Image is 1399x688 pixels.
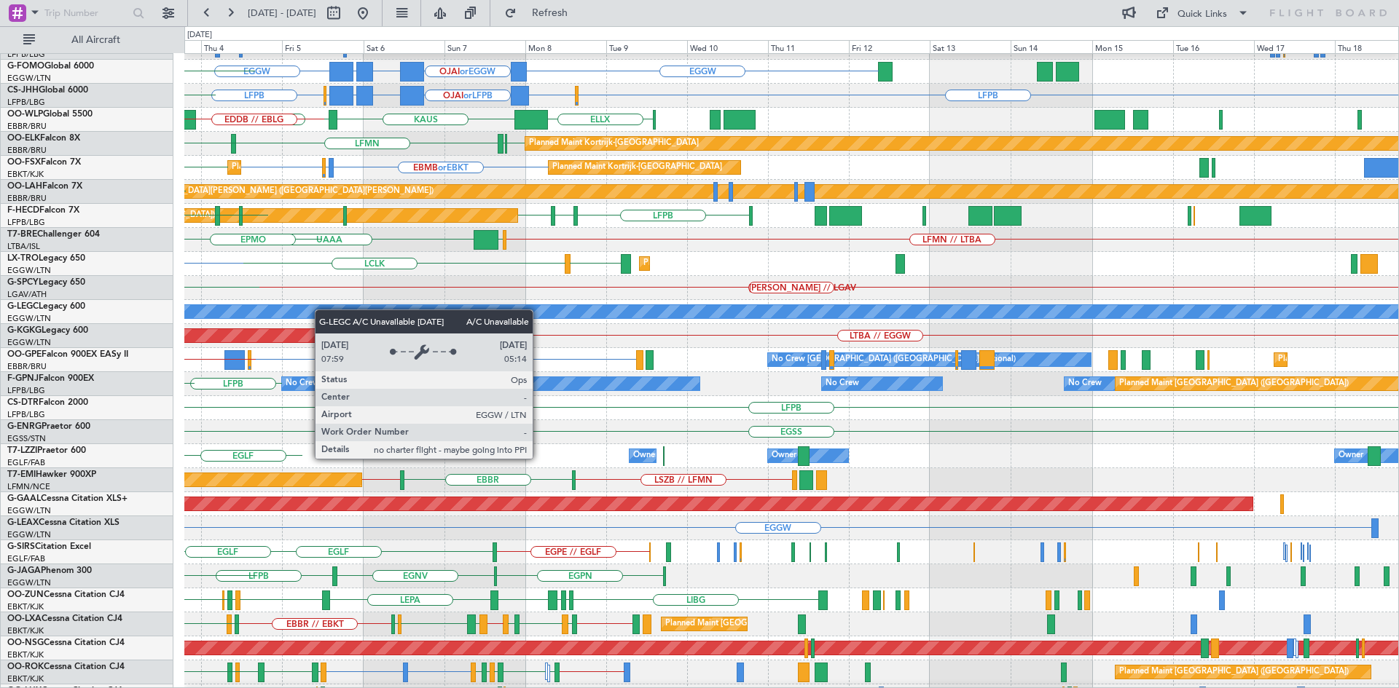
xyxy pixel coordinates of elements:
a: G-SPCYLegacy 650 [7,278,85,287]
span: G-SIRS [7,542,35,551]
a: G-LEGCLegacy 600 [7,302,85,311]
a: EBKT/KJK [7,601,44,612]
div: Tue 9 [606,40,687,53]
div: Quick Links [1177,7,1227,22]
div: Planned Maint Kortrijk-[GEOGRAPHIC_DATA] [232,157,401,178]
a: EGGW/LTN [7,73,51,84]
div: Owner [772,445,796,467]
span: OO-LXA [7,614,42,623]
a: LFPB/LBG [7,409,45,420]
a: G-LEAXCessna Citation XLS [7,518,119,527]
span: OO-ELK [7,134,40,143]
a: F-GPNJFalcon 900EX [7,374,94,383]
div: Tue 16 [1173,40,1254,53]
div: Planned Maint Dusseldorf [643,253,739,274]
span: CS-JHH [7,86,39,95]
span: OO-LAH [7,182,42,191]
a: EGLF/FAB [7,457,45,468]
a: EBKT/KJK [7,673,44,684]
a: LFPB/LBG [7,385,45,396]
a: OO-NSGCessna Citation CJ4 [7,638,125,647]
a: CS-JHHGlobal 6000 [7,86,88,95]
div: Thu 11 [768,40,849,53]
input: Trip Number [44,2,128,24]
div: Planned Maint [GEOGRAPHIC_DATA] ([GEOGRAPHIC_DATA]) [1119,373,1349,395]
a: EGGW/LTN [7,265,51,276]
span: [DATE] - [DATE] [248,7,316,20]
a: OO-LXACessna Citation CJ4 [7,614,122,623]
a: EGGW/LTN [7,337,51,348]
a: EBBR/BRU [7,121,47,132]
span: OO-WLP [7,110,43,119]
div: Owner [1339,445,1363,467]
a: EGSS/STN [7,433,46,444]
a: EBBR/BRU [7,361,47,372]
span: OO-ZUN [7,590,44,599]
a: G-SIRSCitation Excel [7,542,91,551]
a: OO-ROKCessna Citation CJ4 [7,663,125,671]
div: Thu 4 [201,40,282,53]
div: [DATE] [187,29,212,41]
button: Refresh [498,1,585,25]
a: G-ENRGPraetor 600 [7,422,90,431]
span: G-FOMO [7,62,44,71]
a: OO-GPEFalcon 900EX EASy II [7,350,128,359]
a: EGGW/LTN [7,577,51,588]
div: Mon 15 [1092,40,1173,53]
div: Wed 17 [1254,40,1335,53]
a: OO-LAHFalcon 7X [7,182,82,191]
span: F-GPNJ [7,374,39,383]
a: EGLF/FAB [7,553,45,564]
div: Wed 10 [687,40,768,53]
span: LX-TRO [7,254,39,263]
a: LGAV/ATH [7,289,47,300]
a: EGGW/LTN [7,505,51,516]
div: Planned Maint [GEOGRAPHIC_DATA] ([GEOGRAPHIC_DATA]) [1119,661,1349,683]
a: LFPB/LBG [7,217,45,228]
a: T7-BREChallenger 604 [7,230,100,239]
span: G-SPCY [7,278,39,287]
span: G-GAAL [7,494,41,503]
div: Fri 12 [849,40,930,53]
a: T7-EMIHawker 900XP [7,470,96,479]
div: Sat 13 [930,40,1011,53]
div: No Crew [GEOGRAPHIC_DATA] ([GEOGRAPHIC_DATA] National) [772,349,1016,371]
span: F-HECD [7,206,39,215]
span: G-LEGC [7,302,39,311]
a: LFPB/LBG [7,49,45,60]
a: T7-LZZIPraetor 600 [7,446,86,455]
div: Planned Maint [GEOGRAPHIC_DATA] ([GEOGRAPHIC_DATA] National) [665,613,929,635]
div: Fri 5 [282,40,363,53]
a: EBBR/BRU [7,193,47,204]
span: T7-LZZI [7,446,37,455]
div: No Crew [1068,373,1102,395]
a: OO-ZUNCessna Citation CJ4 [7,590,125,599]
span: OO-FSX [7,158,41,167]
div: Planned Maint Kortrijk-[GEOGRAPHIC_DATA] [552,157,722,178]
a: F-HECDFalcon 7X [7,206,79,215]
a: EBKT/KJK [7,169,44,180]
span: G-JAGA [7,566,41,575]
span: OO-ROK [7,663,44,671]
div: Owner [633,445,658,467]
a: OO-FSXFalcon 7X [7,158,81,167]
div: Planned Maint Kortrijk-[GEOGRAPHIC_DATA] [529,133,699,154]
a: EBKT/KJK [7,625,44,636]
a: OO-WLPGlobal 5500 [7,110,93,119]
span: Refresh [520,8,581,18]
a: LFMN/NCE [7,481,50,492]
a: G-GAALCessna Citation XLS+ [7,494,128,503]
button: All Aircraft [16,28,158,52]
div: Sun 14 [1011,40,1092,53]
span: T7-BRE [7,230,37,239]
span: T7-EMI [7,470,36,479]
a: EGGW/LTN [7,529,51,540]
span: OO-GPE [7,350,42,359]
a: G-KGKGLegacy 600 [7,326,88,335]
div: Planned Maint [PERSON_NAME]-[GEOGRAPHIC_DATA][PERSON_NAME] ([GEOGRAPHIC_DATA][PERSON_NAME]) [3,181,434,202]
a: LX-TROLegacy 650 [7,254,85,263]
a: EGGW/LTN [7,313,51,324]
span: OO-NSG [7,638,44,647]
div: Sat 6 [364,40,444,53]
span: All Aircraft [38,35,154,45]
